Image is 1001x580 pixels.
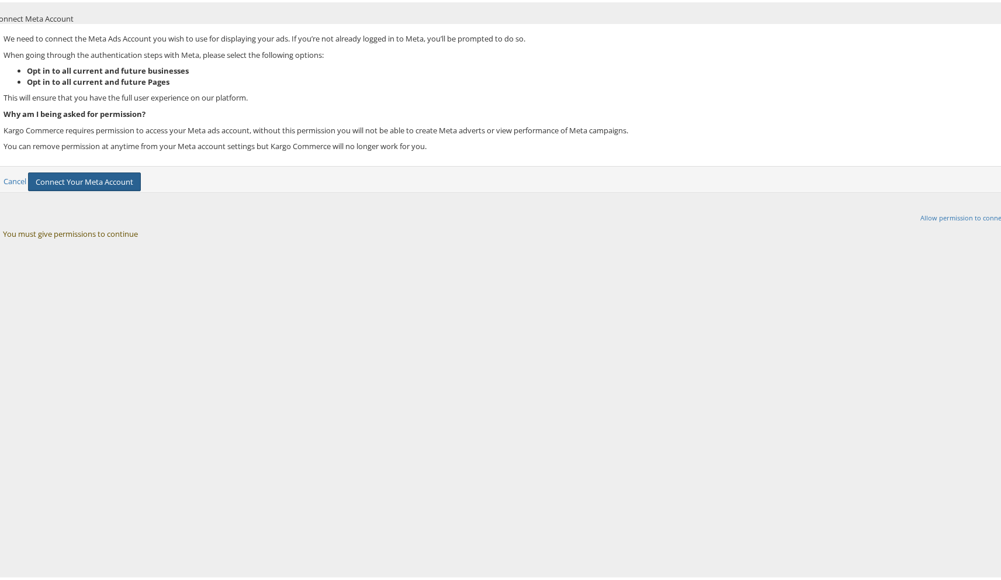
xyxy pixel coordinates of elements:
a: Cancel [4,173,26,184]
button: Connect Your Meta Account [28,170,141,189]
p: When going through the authentication steps with Meta, please select the following options: [4,47,1000,58]
strong: Opt in to all current and future Pages [27,74,169,85]
strong: Opt in to all current and future businesses [27,63,189,74]
p: This will ensure that you have the full user experience on our platform. [4,90,1000,101]
p: Kargo Commerce requires permission to access your Meta ads account, without this permission you w... [4,123,1000,134]
p: We need to connect the Meta Ads Account you wish to use for displaying your ads. If you’re not al... [4,31,1000,42]
strong: Why am I being asked for permission? [4,106,146,117]
p: You can remove permission at anytime from your Meta account settings but Kargo Commerce will no l... [4,139,1000,150]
